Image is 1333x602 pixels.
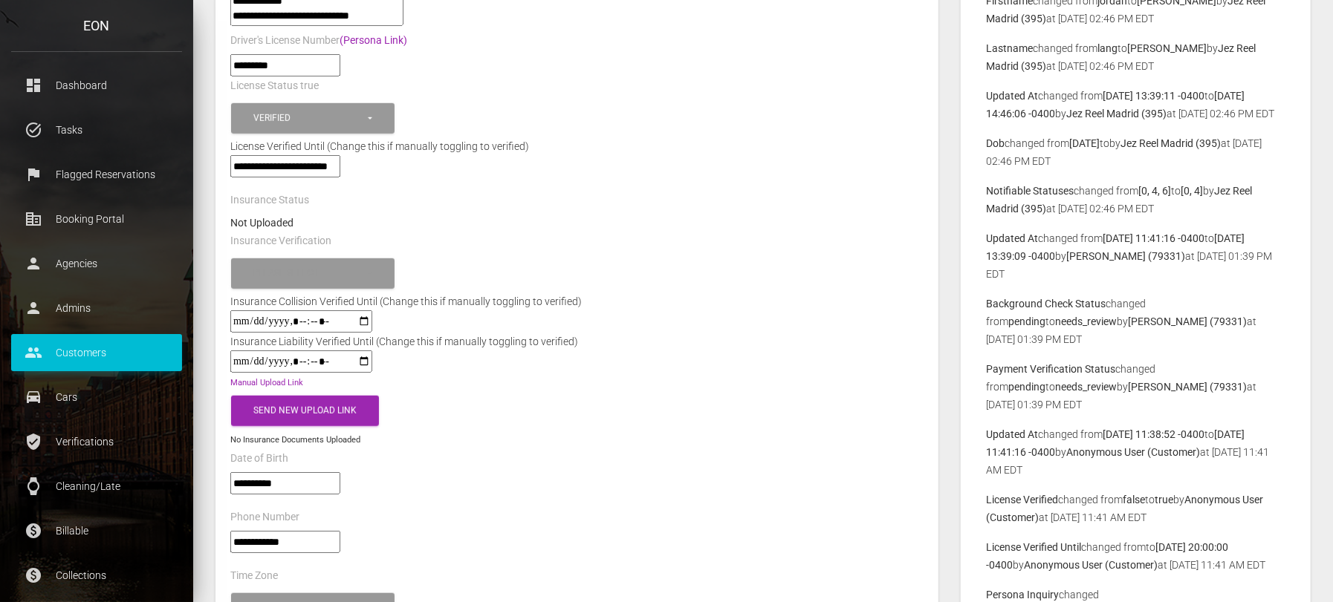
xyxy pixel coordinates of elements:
b: [PERSON_NAME] (79331) [1129,381,1248,393]
p: Booking Portal [22,208,171,230]
label: Driver's License Number [230,33,407,48]
a: drive_eta Cars [11,379,182,416]
b: Updated At [987,90,1039,102]
b: Background Check Status [987,298,1106,310]
b: Updated At [987,232,1039,244]
p: Admins [22,297,171,319]
p: Flagged Reservations [22,163,171,186]
label: Phone Number [230,510,299,525]
p: changed from to by at [DATE] 11:41 AM EDT [987,425,1285,479]
button: Please select [231,258,395,289]
b: [DATE] 11:41:16 -0400 [1103,232,1205,244]
p: Cars [22,386,171,408]
a: (Persona Link) [340,34,407,46]
a: paid Billable [11,512,182,549]
b: [DATE] [1070,137,1100,149]
label: Insurance Verification [230,234,331,249]
b: Persona Inquiry [987,589,1060,601]
label: Time Zone [230,569,278,583]
b: [DATE] 11:38:52 -0400 [1103,428,1205,440]
p: Cleaning/Late [22,475,171,497]
p: Billable [22,520,171,542]
div: Please select [253,267,366,280]
b: Anonymous User (Customer) [1067,446,1201,458]
p: Dashboard [22,74,171,96]
p: changed from to by at [DATE] 01:39 PM EDT [987,229,1285,283]
b: [DATE] 13:39:11 -0400 [1103,90,1205,102]
div: License Verified Until (Change this if manually toggling to verified) [219,137,935,155]
b: Lastname [987,42,1034,54]
b: Anonymous User (Customer) [1025,559,1158,571]
b: [PERSON_NAME] [1128,42,1207,54]
p: Collections [22,564,171,586]
small: No Insurance Documents Uploaded [230,435,360,445]
a: watch Cleaning/Late [11,468,182,505]
b: needs_review [1056,381,1118,393]
b: pending [1009,381,1046,393]
p: Tasks [22,119,171,141]
b: pending [1009,315,1046,327]
b: Updated At [987,428,1039,440]
b: [0, 4, 6] [1139,185,1172,197]
b: Dob [987,137,1005,149]
b: Payment Verification Status [987,363,1116,375]
div: Verified [253,112,366,125]
p: changed from to by at [DATE] 01:39 PM EDT [987,360,1285,413]
a: person Agencies [11,245,182,282]
label: Date of Birth [230,451,288,466]
p: changed from to by at [DATE] 02:46 PM EDT [987,39,1285,75]
b: License Verified Until [987,541,1082,553]
b: [PERSON_NAME] (79331) [1067,250,1186,262]
a: dashboard Dashboard [11,67,182,104]
p: changed from to by at [DATE] 02:46 PM EDT [987,182,1285,217]
p: changed from to by at [DATE] 11:41 AM EDT [987,538,1285,574]
a: people Customers [11,334,182,371]
p: Customers [22,341,171,364]
a: task_alt Tasks [11,111,182,148]
a: paid Collections [11,557,182,594]
p: Agencies [22,252,171,275]
label: Insurance Status [230,193,309,208]
b: Jez Reel Madrid (395) [1121,137,1222,149]
p: changed from to by at [DATE] 01:39 PM EDT [987,295,1285,348]
b: License Verified [987,494,1059,506]
p: changed from to by at [DATE] 02:46 PM EDT [987,87,1285,122]
p: Verifications [22,431,171,453]
a: person Admins [11,289,182,327]
b: Jez Reel Madrid (395) [1067,108,1167,120]
div: Insurance Collision Verified Until (Change this if manually toggling to verified) [219,292,593,310]
div: Insurance Liability Verified Until (Change this if manually toggling to verified) [219,333,589,350]
b: [0, 4] [1181,185,1204,197]
a: verified_user Verifications [11,423,182,460]
b: false [1123,494,1146,506]
a: flag Flagged Reservations [11,156,182,193]
button: Verified [231,103,395,134]
label: License Status true [230,79,319,94]
b: Notifiable Statuses [987,185,1074,197]
a: Manual Upload Link [230,378,303,387]
p: changed from to by at [DATE] 11:41 AM EDT [987,491,1285,526]
a: corporate_fare Booking Portal [11,200,182,238]
b: lang [1098,42,1118,54]
p: changed from to by at [DATE] 02:46 PM EDT [987,134,1285,170]
b: true [1155,494,1174,506]
b: [PERSON_NAME] (79331) [1129,315,1248,327]
b: needs_review [1056,315,1118,327]
button: Send New Upload Link [231,396,379,426]
strong: Not Uploaded [230,217,293,229]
